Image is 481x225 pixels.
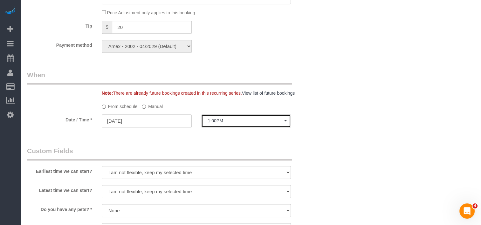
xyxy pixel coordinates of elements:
[22,40,97,48] label: Payment method
[22,166,97,174] label: Earliest time we can start?
[142,101,163,110] label: Manual
[102,21,112,34] span: $
[102,105,106,109] input: From schedule
[102,91,113,96] strong: Note:
[201,114,291,127] button: 1:00PM
[22,114,97,123] label: Date / Time *
[102,101,138,110] label: From schedule
[97,90,321,96] div: There are already future bookings created in this recurring series.
[107,10,195,15] span: Price Adjustment only applies to this booking
[459,203,475,219] iframe: Intercom live chat
[22,204,97,213] label: Do you have any pets? *
[22,21,97,29] label: Tip
[142,105,146,109] input: Manual
[472,203,478,208] span: 4
[4,6,17,15] img: Automaid Logo
[22,185,97,194] label: Latest time we can start?
[208,118,285,123] span: 1:00PM
[27,70,292,85] legend: When
[102,114,192,127] input: MM/DD/YYYY
[242,91,295,96] a: View list of future bookings
[27,146,292,160] legend: Custom Fields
